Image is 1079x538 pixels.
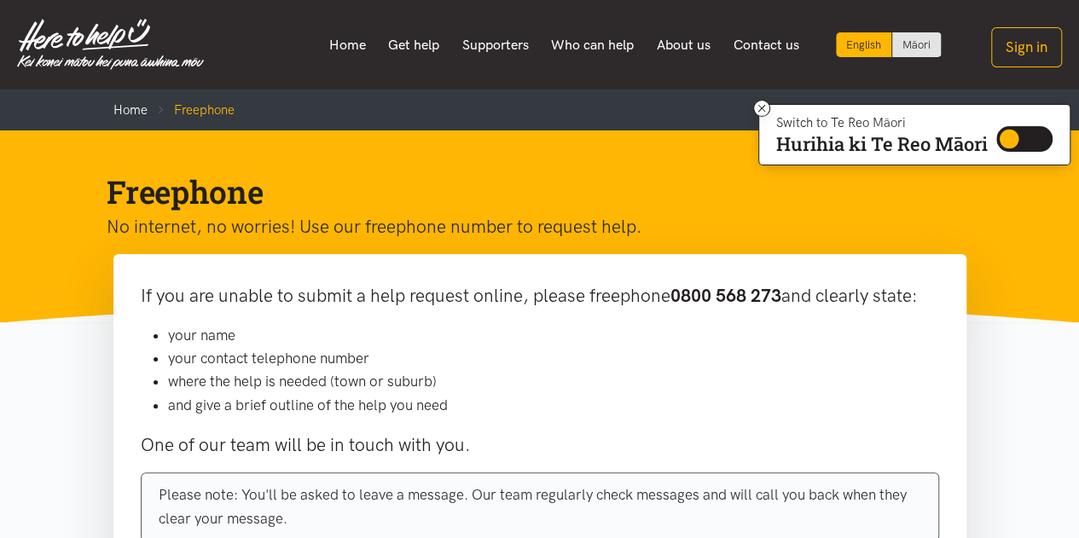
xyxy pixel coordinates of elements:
[836,32,892,57] div: Current language
[107,212,946,241] p: No internet, no worries! Use our freephone number to request help.
[450,27,540,63] a: Supporters
[317,27,377,63] a: Home
[148,100,235,120] li: Freephone
[722,27,810,63] a: Contact us
[113,102,148,118] a: Home
[540,27,646,63] a: Who can help
[646,27,722,63] a: About us
[776,136,988,152] p: Hurihia ki Te Reo Māori
[168,394,939,417] li: and give a brief outline of the help you need
[991,27,1062,67] button: Sign in
[377,27,451,63] a: Get help
[168,347,939,370] li: your contact telephone number
[168,324,939,347] li: your name
[670,285,781,306] b: 0800 568 273
[107,171,946,212] h1: Freephone
[776,118,988,128] p: Switch to Te Reo Māori
[17,19,204,70] img: Home
[168,370,939,393] li: where the help is needed (town or suburb)
[836,32,942,57] div: Language toggle
[141,281,939,310] p: If you are unable to submit a help request online, please freephone and clearly state:
[141,431,939,460] p: One of our team will be in touch with you.
[892,32,941,57] a: Switch to Te Reo Māori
